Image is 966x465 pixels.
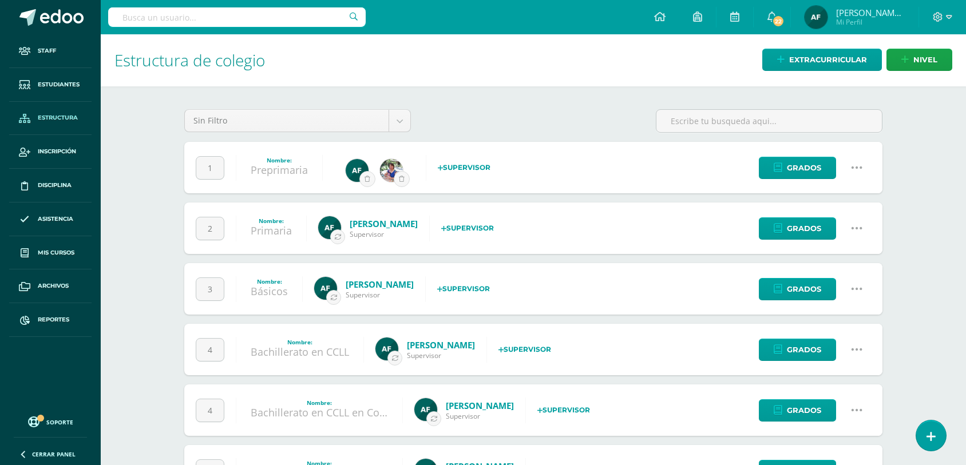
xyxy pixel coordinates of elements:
[772,15,785,27] span: 22
[251,284,288,298] a: Básicos
[346,290,414,300] span: Supervisor
[836,17,905,27] span: Mi Perfil
[38,214,73,224] span: Asistencia
[314,277,337,300] img: 76d0098bca6fec32b74f05e1b18fe2ef.png
[787,279,821,300] span: Grados
[787,400,821,421] span: Grados
[251,345,349,359] a: Bachillerato en CCLL
[407,351,475,360] span: Supervisor
[375,337,398,360] img: 76d0098bca6fec32b74f05e1b18fe2ef.png
[350,229,418,239] span: Supervisor
[251,163,308,177] a: Preprimaria
[9,102,92,136] a: Estructura
[437,284,490,293] strong: Supervisor
[9,269,92,303] a: Archivos
[759,399,836,422] a: Grados
[38,315,69,324] span: Reportes
[9,202,92,236] a: Asistencia
[759,217,836,240] a: Grados
[380,159,403,182] img: 906471224bb038ee8b5ab166e2fffba0.png
[759,278,836,300] a: Grados
[38,281,69,291] span: Archivos
[287,338,312,346] strong: Nombre:
[886,49,952,71] a: nivel
[257,277,282,285] strong: Nombre:
[346,279,414,290] a: [PERSON_NAME]
[438,163,490,172] strong: Supervisor
[787,157,821,178] span: Grados
[267,156,292,164] strong: Nombre:
[9,236,92,270] a: Mis cursos
[759,157,836,179] a: Grados
[38,248,74,257] span: Mis cursos
[14,414,87,429] a: Soporte
[789,49,867,70] span: Extracurricular
[307,399,332,407] strong: Nombre:
[762,49,882,71] a: Extracurricular
[407,339,475,351] a: [PERSON_NAME]
[259,217,284,225] strong: Nombre:
[114,49,265,71] span: Estructura de colegio
[414,398,437,421] img: 76d0098bca6fec32b74f05e1b18fe2ef.png
[32,450,76,458] span: Cerrar panel
[38,181,72,190] span: Disciplina
[656,110,882,132] input: Escribe tu busqueda aqui...
[251,224,292,237] a: Primaria
[38,147,76,156] span: Inscripción
[346,159,369,182] img: 76d0098bca6fec32b74f05e1b18fe2ef.png
[9,169,92,202] a: Disciplina
[498,345,551,353] strong: Supervisor
[9,34,92,68] a: Staff
[787,218,821,239] span: Grados
[805,6,828,29] img: d3b41b5dbcd8c03882805bf00be4cfb8.png
[787,339,821,360] span: Grados
[836,7,905,18] span: [PERSON_NAME][US_STATE]
[108,7,366,27] input: Busca un usuario...
[38,46,56,55] span: Staff
[193,110,380,132] span: Sin Filtro
[38,113,78,122] span: Estructura
[446,400,514,411] a: [PERSON_NAME]
[446,411,514,421] span: Supervisor
[441,224,494,232] strong: Supervisor
[9,303,92,337] a: Reportes
[251,406,431,419] a: Bachillerato en CCLL en Computacion
[318,216,341,239] img: 76d0098bca6fec32b74f05e1b18fe2ef.png
[9,68,92,102] a: Estudiantes
[913,49,937,70] span: nivel
[537,406,590,414] strong: Supervisor
[9,135,92,169] a: Inscripción
[46,418,73,426] span: Soporte
[350,218,418,229] a: [PERSON_NAME]
[38,80,80,89] span: Estudiantes
[759,339,836,361] a: Grados
[185,110,410,132] a: Sin Filtro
